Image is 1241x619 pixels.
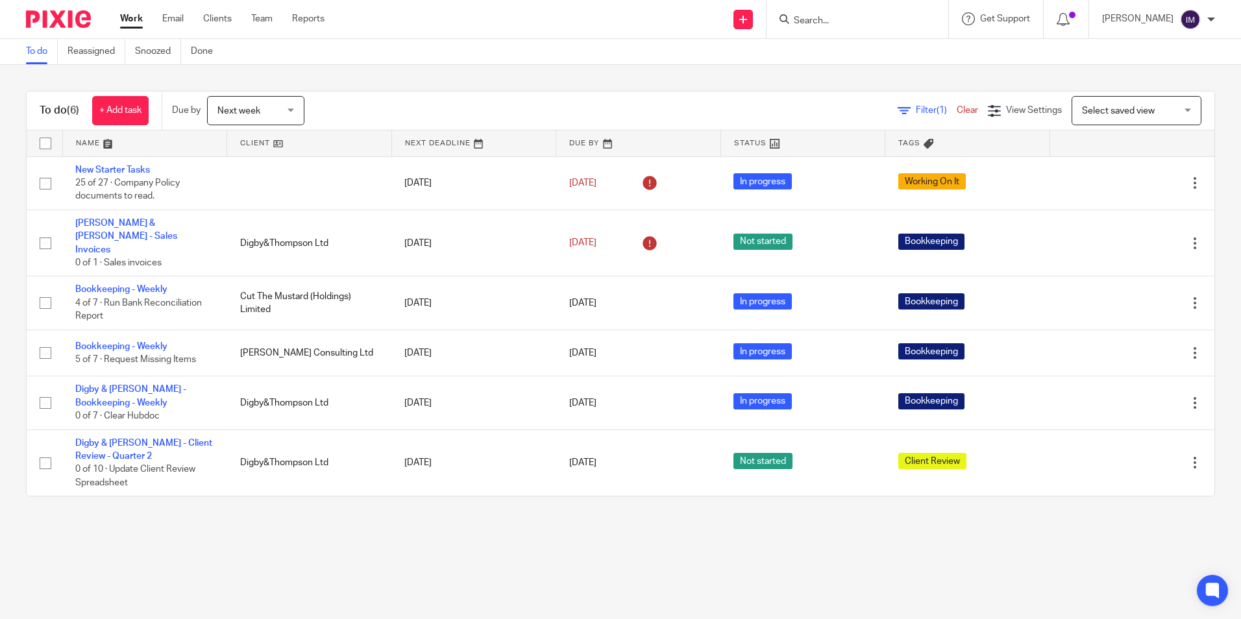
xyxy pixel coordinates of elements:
[569,298,596,308] span: [DATE]
[391,210,556,276] td: [DATE]
[733,453,793,469] span: Not started
[980,14,1030,23] span: Get Support
[898,453,966,469] span: Client Review
[391,376,556,430] td: [DATE]
[733,293,792,309] span: In progress
[135,39,181,64] a: Snoozed
[75,411,160,420] span: 0 of 7 · Clear Hubdoc
[733,343,792,359] span: In progress
[217,106,260,115] span: Next week
[898,393,965,409] span: Bookkeeping
[227,430,392,496] td: Digby&Thompson Ltd
[1102,12,1173,25] p: [PERSON_NAME]
[898,140,920,147] span: Tags
[391,156,556,210] td: [DATE]
[569,348,596,358] span: [DATE]
[916,106,957,115] span: Filter
[898,343,965,359] span: Bookkeeping
[227,330,392,376] td: [PERSON_NAME] Consulting Ltd
[957,106,978,115] a: Clear
[67,105,79,115] span: (6)
[75,178,180,201] span: 25 of 27 · Company Policy documents to read.
[75,385,186,407] a: Digby & [PERSON_NAME] - Bookkeeping - Weekly
[391,330,556,376] td: [DATE]
[733,234,793,250] span: Not started
[40,104,79,117] h1: To do
[251,12,273,25] a: Team
[898,293,965,309] span: Bookkeeping
[75,342,167,351] a: Bookkeeping - Weekly
[569,178,596,188] span: [DATE]
[569,239,596,248] span: [DATE]
[75,298,202,321] span: 4 of 7 · Run Bank Reconciliation Report
[75,165,150,175] a: New Starter Tasks
[793,16,909,27] input: Search
[75,219,177,254] a: [PERSON_NAME] & [PERSON_NAME] - Sales Invoices
[1180,9,1201,30] img: svg%3E
[292,12,325,25] a: Reports
[937,106,947,115] span: (1)
[227,210,392,276] td: Digby&Thompson Ltd
[172,104,201,117] p: Due by
[92,96,149,125] a: + Add task
[75,465,195,487] span: 0 of 10 · Update Client Review Spreadsheet
[733,173,792,189] span: In progress
[26,10,91,28] img: Pixie
[1082,106,1155,115] span: Select saved view
[569,398,596,407] span: [DATE]
[898,234,965,250] span: Bookkeeping
[120,12,143,25] a: Work
[26,39,58,64] a: To do
[191,39,223,64] a: Done
[75,258,162,267] span: 0 of 1 · Sales invoices
[733,393,792,409] span: In progress
[227,276,392,330] td: Cut The Mustard (Holdings) Limited
[75,355,196,364] span: 5 of 7 · Request Missing Items
[569,458,596,467] span: [DATE]
[75,439,212,461] a: Digby & [PERSON_NAME] - Client Review - Quarter 2
[1006,106,1062,115] span: View Settings
[203,12,232,25] a: Clients
[391,430,556,496] td: [DATE]
[68,39,125,64] a: Reassigned
[227,376,392,430] td: Digby&Thompson Ltd
[162,12,184,25] a: Email
[898,173,966,189] span: Working On It
[391,276,556,330] td: [DATE]
[75,285,167,294] a: Bookkeeping - Weekly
